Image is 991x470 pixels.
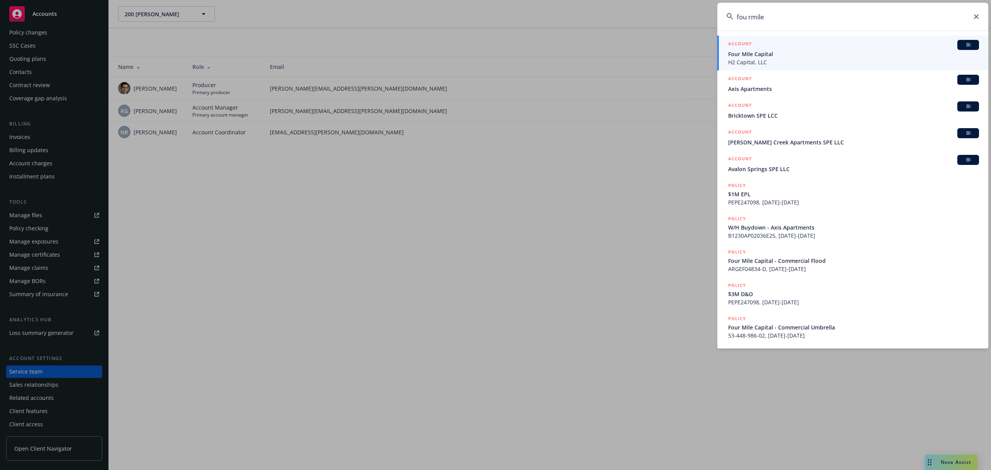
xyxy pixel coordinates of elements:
span: Axis Apartments [728,85,979,93]
a: POLICYW/H Buydown - Axis ApartmentsB1230AP02036E25, [DATE]-[DATE] [717,211,988,244]
h5: ACCOUNT [728,101,752,111]
h5: ACCOUNT [728,40,752,49]
span: 53-448-986-02, [DATE]-[DATE] [728,331,979,340]
h5: POLICY [728,182,746,189]
span: $1M EPL [728,190,979,198]
a: POLICYFour Mile Capital - Commercial FloodARGEF04834-D, [DATE]-[DATE] [717,244,988,277]
span: Bricktown SPE LCC [728,111,979,120]
span: B1230AP02036E25, [DATE]-[DATE] [728,232,979,240]
span: [PERSON_NAME] Creek Apartments SPE LLC [728,138,979,146]
input: Search... [717,3,988,31]
span: ARGEF04834-D, [DATE]-[DATE] [728,265,979,273]
span: PEPE247098, [DATE]-[DATE] [728,198,979,206]
span: Avalon Springs SPE LLC [728,165,979,173]
span: Four Mile Capital - Commercial Umbrella [728,323,979,331]
h5: POLICY [728,281,746,289]
h5: POLICY [728,215,746,223]
a: ACCOUNTBI[PERSON_NAME] Creek Apartments SPE LLC [717,124,988,151]
span: BI [960,41,976,48]
h5: ACCOUNT [728,155,752,164]
span: BI [960,103,976,110]
span: W/H Buydown - Axis Apartments [728,223,979,232]
a: POLICYFour Mile Capital - Commercial Umbrella53-448-986-02, [DATE]-[DATE] [717,310,988,344]
span: BI [960,130,976,137]
span: PEPE247098, [DATE]-[DATE] [728,298,979,306]
h5: ACCOUNT [728,128,752,137]
span: Four Mile Capital - Commercial Flood [728,257,979,265]
h5: POLICY [728,315,746,322]
span: BI [960,156,976,163]
h5: POLICY [728,248,746,256]
a: POLICY$1M EPLPEPE247098, [DATE]-[DATE] [717,177,988,211]
span: BI [960,76,976,83]
span: H2 Capital, LLC [728,58,979,66]
span: Four Mile Capital [728,50,979,58]
h5: ACCOUNT [728,75,752,84]
a: ACCOUNTBIBricktown SPE LCC [717,97,988,124]
a: ACCOUNTBIFour Mile CapitalH2 Capital, LLC [717,36,988,70]
a: POLICY$3M D&OPEPE247098, [DATE]-[DATE] [717,277,988,310]
a: ACCOUNTBIAvalon Springs SPE LLC [717,151,988,177]
a: ACCOUNTBIAxis Apartments [717,70,988,97]
span: $3M D&O [728,290,979,298]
